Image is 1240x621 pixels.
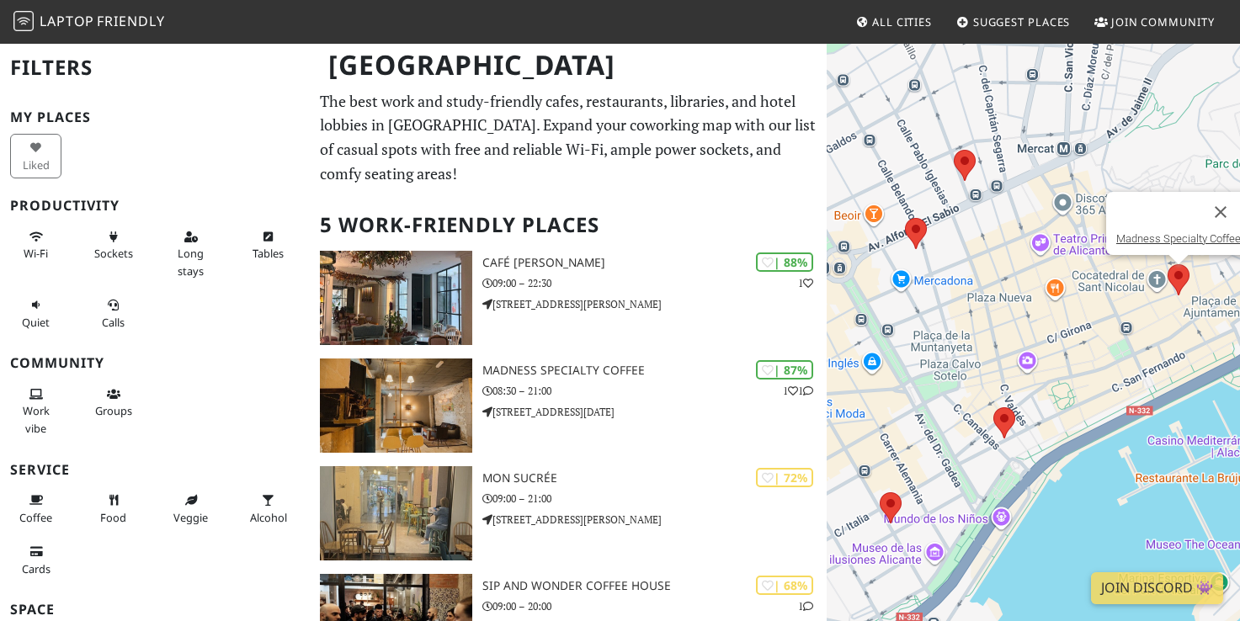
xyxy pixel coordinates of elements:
button: Veggie [165,486,216,531]
p: [STREET_ADDRESS][PERSON_NAME] [482,512,827,528]
span: Work-friendly tables [253,246,284,261]
div: | 68% [756,576,813,595]
p: 1 [798,598,813,614]
span: People working [23,403,50,435]
button: Groups [88,380,139,425]
button: Wi-Fi [10,223,61,268]
span: Laptop [40,12,94,30]
span: Long stays [178,246,204,278]
a: Café Bardin | 88% 1 Café [PERSON_NAME] 09:00 – 22:30 [STREET_ADDRESS][PERSON_NAME] [310,251,827,345]
button: Work vibe [10,380,61,442]
div: | 87% [756,360,813,379]
h3: My Places [10,109,300,125]
a: LaptopFriendly LaptopFriendly [13,8,165,37]
p: 08:30 – 21:00 [482,383,827,399]
button: Cards [10,538,61,582]
h3: Community [10,355,300,371]
p: 09:00 – 21:00 [482,491,827,507]
span: Food [100,510,126,525]
button: Alcohol [242,486,294,531]
h3: Mon Sucrée [482,471,827,486]
img: LaptopFriendly [13,11,34,31]
p: 09:00 – 22:30 [482,275,827,291]
a: Suggest Places [950,7,1078,37]
span: Coffee [19,510,52,525]
div: | 88% [756,252,813,272]
button: Coffee [10,486,61,531]
p: 1 1 [783,383,813,399]
img: Café Bardin [320,251,472,345]
h1: [GEOGRAPHIC_DATA] [315,42,823,88]
img: Madness Specialty Coffee [320,358,472,453]
p: [STREET_ADDRESS][DATE] [482,404,827,420]
h2: Filters [10,42,300,93]
a: All Cities [849,7,939,37]
h3: Sip and Wonder Coffee House [482,579,827,593]
span: Quiet [22,315,50,330]
span: Suggest Places [973,14,1071,29]
h3: Service [10,462,300,478]
span: Veggie [173,510,208,525]
p: The best work and study-friendly cafes, restaurants, libraries, and hotel lobbies in [GEOGRAPHIC_... [320,89,817,186]
a: Mon Sucrée | 72% Mon Sucrée 09:00 – 21:00 [STREET_ADDRESS][PERSON_NAME] [310,466,827,560]
h3: Madness Specialty Coffee [482,364,827,378]
img: Mon Sucrée [320,466,472,560]
a: Join Discord 👾 [1091,572,1223,604]
p: [STREET_ADDRESS][PERSON_NAME] [482,296,827,312]
span: Credit cards [22,561,51,576]
a: Join Community [1088,7,1221,37]
div: | 72% [756,468,813,487]
p: 09:00 – 20:00 [482,598,827,614]
span: Alcohol [250,510,287,525]
button: Sockets [88,223,139,268]
span: Stable Wi-Fi [24,246,48,261]
span: Join Community [1111,14,1215,29]
span: Group tables [95,403,132,418]
button: Quiet [10,291,61,336]
button: Long stays [165,223,216,284]
span: All Cities [872,14,932,29]
span: Video/audio calls [102,315,125,330]
p: 1 [798,275,813,291]
span: Friendly [97,12,164,30]
button: Calls [88,291,139,336]
h3: Productivity [10,198,300,214]
button: Food [88,486,139,531]
span: Power sockets [94,246,133,261]
h2: 5 Work-Friendly Places [320,199,817,251]
a: Madness Specialty Coffee | 87% 11 Madness Specialty Coffee 08:30 – 21:00 [STREET_ADDRESS][DATE] [310,358,827,453]
h3: Space [10,602,300,618]
h3: Café [PERSON_NAME] [482,256,827,270]
button: Tables [242,223,294,268]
